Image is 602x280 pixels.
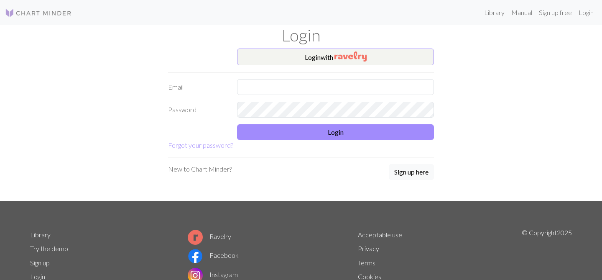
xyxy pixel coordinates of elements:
[508,4,536,21] a: Manual
[389,164,434,180] button: Sign up here
[30,259,50,267] a: Sign up
[481,4,508,21] a: Library
[168,164,232,174] p: New to Chart Minder?
[237,124,434,140] button: Login
[188,230,203,245] img: Ravelry logo
[5,8,72,18] img: Logo
[334,51,367,62] img: Ravelry
[30,231,51,239] a: Library
[188,270,238,278] a: Instagram
[25,25,577,45] h1: Login
[188,232,231,240] a: Ravelry
[575,4,597,21] a: Login
[188,249,203,264] img: Facebook logo
[389,164,434,181] a: Sign up here
[536,4,575,21] a: Sign up free
[168,141,233,149] a: Forgot your password?
[358,231,402,239] a: Acceptable use
[30,244,68,252] a: Try the demo
[163,102,232,118] label: Password
[358,244,379,252] a: Privacy
[188,251,239,259] a: Facebook
[163,79,232,95] label: Email
[237,49,434,65] button: Loginwith
[358,259,375,267] a: Terms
